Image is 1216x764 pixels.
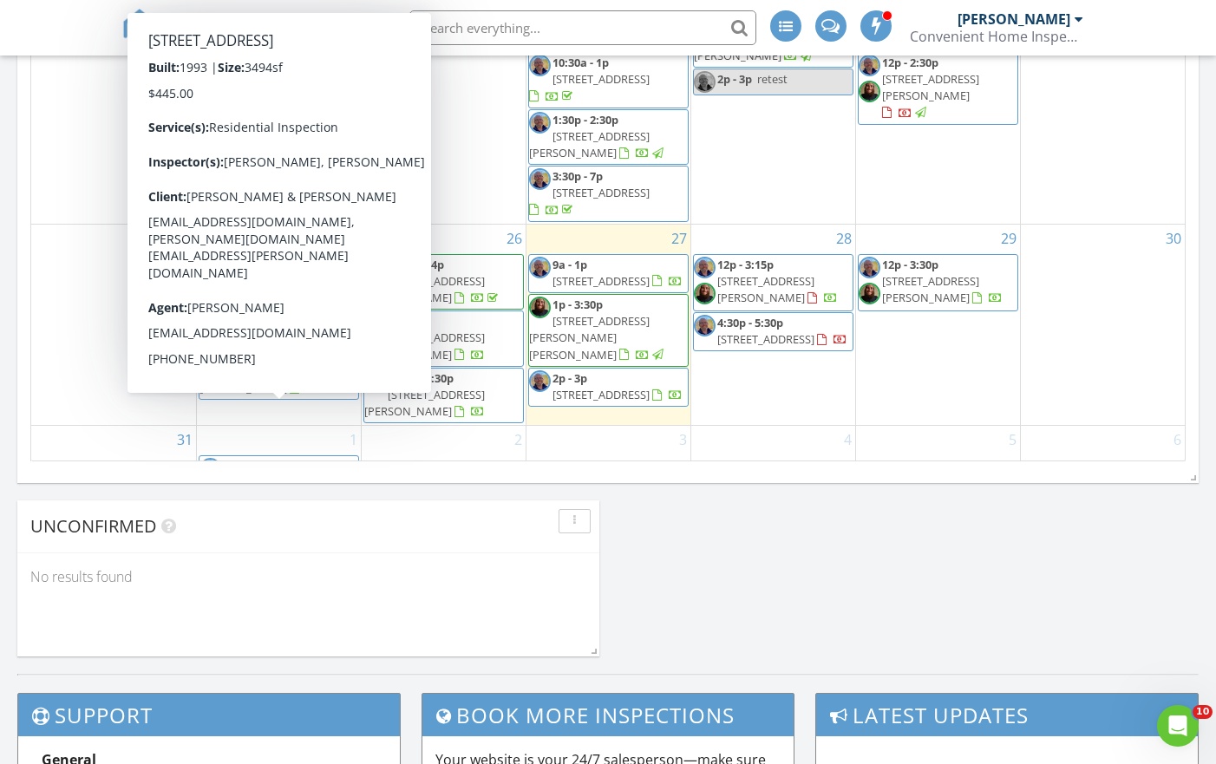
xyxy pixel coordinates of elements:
a: 1:30p - 2:30p [STREET_ADDRESS][PERSON_NAME] [528,109,689,166]
td: Go to September 5, 2025 [855,426,1020,515]
span: [STREET_ADDRESS][PERSON_NAME] [882,71,979,103]
img: head_shot.jpg [364,370,386,392]
a: 1:30p - 2:30p [STREET_ADDRESS][PERSON_NAME] [529,112,666,160]
span: 10:30a - 1p [552,55,609,70]
a: Go to September 3, 2025 [676,426,690,454]
img: head_shot.jpg [529,168,551,190]
img: head_shot.jpg [364,313,386,335]
a: 12:30p - 4p [STREET_ADDRESS][PERSON_NAME] [364,257,501,305]
img: head_shot.jpg [529,55,551,76]
img: head_shot.jpg [529,112,551,134]
a: Go to August 26, 2025 [503,225,526,252]
a: 1p - 2p [STREET_ADDRESS][PERSON_NAME] [363,310,524,367]
img: head_shot.jpg [694,71,716,93]
a: 1p - 3:30p [STREET_ADDRESS][PERSON_NAME][PERSON_NAME] [529,297,666,362]
img: head_shot.jpg [529,370,551,392]
span: 3:30p - 4:30p [223,347,289,362]
a: 4:30p - 5:30p [STREET_ADDRESS] [717,315,847,347]
a: Go to September 1, 2025 [346,426,361,454]
img: resized_20230906_205508.jpeg [859,283,880,304]
img: head_shot.jpg [199,347,221,369]
a: 1p - 2p [STREET_ADDRESS][PERSON_NAME] [364,313,485,362]
img: The Best Home Inspection Software - Spectora [121,9,160,47]
a: 3:30p - 4:30p [STREET_ADDRESS][PERSON_NAME] [363,368,524,424]
img: head_shot.jpg [529,257,551,278]
a: 12p - 3:15p [STREET_ADDRESS][PERSON_NAME] [693,254,853,311]
span: 12p - 3:15p [717,257,774,272]
span: [STREET_ADDRESS] [552,71,650,87]
td: Go to August 25, 2025 [196,224,361,426]
a: Go to August 27, 2025 [668,225,690,252]
span: SPECTORA [172,9,314,45]
a: 12p - 2:30p [STREET_ADDRESS][PERSON_NAME] [858,52,1018,125]
iframe: Intercom live chat [1157,705,1199,747]
h3: Latest Updates [816,694,1198,736]
a: Go to September 6, 2025 [1170,426,1185,454]
a: 12p - 2:30p [STREET_ADDRESS][PERSON_NAME] [882,55,979,121]
a: 2p - 3p [STREET_ADDRESS] [528,368,689,407]
a: Go to August 30, 2025 [1162,225,1185,252]
span: 1p - 3:30p [552,297,603,312]
h3: Book More Inspections [422,694,794,736]
a: Go to September 4, 2025 [840,426,855,454]
span: 12:30p - 4p [388,257,444,272]
span: retest [757,71,788,87]
span: 1:30p - 2:30p [552,112,618,127]
a: 1p - 3:30p [STREET_ADDRESS][PERSON_NAME][PERSON_NAME] [528,294,689,367]
span: 12p - 3:30p [882,257,938,272]
a: 10:30a - 1p [STREET_ADDRESS] [528,52,689,108]
a: Go to August 31, 2025 [173,426,196,454]
a: 3:30p - 4:30p [STREET_ADDRESS][PERSON_NAME] [199,344,359,401]
img: resized_20230906_205508.jpeg [694,283,716,304]
span: 2p - 3p [717,71,752,87]
span: [STREET_ADDRESS] [552,273,650,289]
img: head_shot.jpg [694,315,716,336]
span: 1p - 4:30p [223,458,273,473]
span: 3p - 4p [223,56,258,72]
a: 9a - 1p [STREET_ADDRESS] [528,254,689,293]
span: [STREET_ADDRESS][PERSON_NAME] [364,273,485,305]
a: 1p - 4:30p [199,455,359,513]
img: head_shot.jpg [859,55,880,76]
a: 3:30p - 4:30p [STREET_ADDRESS][PERSON_NAME] [364,370,485,419]
span: [STREET_ADDRESS][PERSON_NAME] [529,128,650,160]
span: [STREET_ADDRESS] [552,387,650,402]
a: 12p - 3:30p [STREET_ADDRESS][PERSON_NAME] [858,254,1018,311]
td: Go to August 31, 2025 [31,426,196,515]
h3: Support [18,694,400,736]
a: 3:30p - 4:30p [STREET_ADDRESS][PERSON_NAME] [199,347,337,395]
td: Go to August 30, 2025 [1020,224,1185,426]
a: 3p - 4p [STREET_ADDRESS] [199,56,320,105]
td: Go to August 29, 2025 [855,224,1020,426]
a: 12:30p - 4p [STREET_ADDRESS][PERSON_NAME] [363,254,524,310]
span: [STREET_ADDRESS][PERSON_NAME][PERSON_NAME] [529,313,650,362]
span: [STREET_ADDRESS][PERSON_NAME] [364,330,485,362]
span: 4:30p - 5:30p [717,315,783,330]
span: [STREET_ADDRESS][PERSON_NAME] [717,273,814,305]
td: Go to August 24, 2025 [31,224,196,426]
a: 9a - 1p [STREET_ADDRESS] [552,257,683,289]
span: Unconfirmed [30,514,157,538]
span: 3:30p - 4:30p [388,370,454,386]
span: 3:30p - 7p [552,168,603,184]
td: Go to September 2, 2025 [361,426,526,515]
a: 1:30p - 4p [STREET_ADDRESS][PERSON_NAME][PERSON_NAME] [199,254,359,343]
span: 1:30p - 4p [223,257,273,272]
img: resized_20230906_205508.jpeg [364,257,386,278]
a: SPECTORA [121,23,314,60]
td: Go to August 26, 2025 [361,224,526,426]
a: 2p - 3p [STREET_ADDRESS] [552,370,683,402]
span: 9a - 1p [552,257,587,272]
a: 1:30p - 4p [STREET_ADDRESS][PERSON_NAME][PERSON_NAME] [199,257,320,339]
span: 2p - 3p [552,370,587,386]
a: 4:30p - 5:30p [STREET_ADDRESS] [693,312,853,351]
a: 3:30p - 7p [STREET_ADDRESS] [528,166,689,222]
td: Go to September 1, 2025 [196,426,361,515]
span: 1p - 2p [388,313,422,329]
img: head_shot.jpg [199,458,221,480]
a: Go to August 25, 2025 [338,225,361,252]
td: Go to September 6, 2025 [1020,426,1185,515]
a: Go to August 24, 2025 [173,225,196,252]
img: head_shot.jpg [199,56,221,78]
img: head_shot.jpg [694,257,716,278]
